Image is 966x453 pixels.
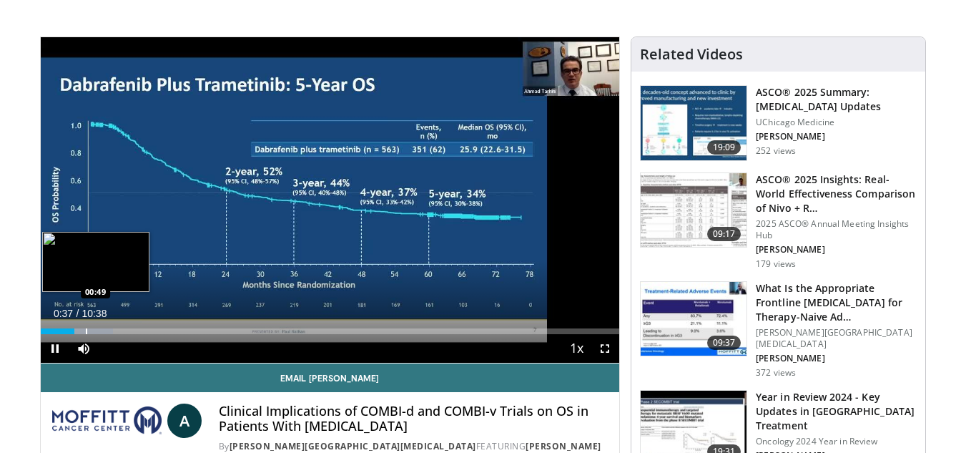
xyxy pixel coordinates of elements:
[756,218,917,241] p: 2025 ASCO® Annual Meeting Insights Hub
[756,367,796,379] p: 372 views
[219,404,608,434] h4: Clinical Implications of COMBI-d and COMBI-v Trials on OS in Patients With [MEDICAL_DATA]
[756,390,917,433] h3: Year in Review 2024 - Key Updates in [GEOGRAPHIC_DATA] Treatment
[591,334,619,363] button: Fullscreen
[756,258,796,270] p: 179 views
[707,336,741,350] span: 09:37
[41,37,620,364] video-js: Video Player
[756,117,917,128] p: UChicago Medicine
[526,440,601,452] a: [PERSON_NAME]
[756,131,917,142] p: [PERSON_NAME]
[42,232,149,292] img: image.jpeg
[640,85,917,161] a: 19:09 ASCO® 2025 Summary: [MEDICAL_DATA] Updates UChicago Medicine [PERSON_NAME] 252 views
[562,334,591,363] button: Playback Rate
[52,404,162,438] img: Moffitt Cancer Center
[756,281,917,324] h3: What Is the Appropriate Frontline [MEDICAL_DATA] for Therapy-Naive Ad…
[641,173,746,248] img: ae2f56e5-51f2-42f8-bc82-196091d75f3c.150x105_q85_crop-smart_upscale.jpg
[756,436,917,447] p: Oncology 2024 Year in Review
[41,334,69,363] button: Pause
[69,334,98,363] button: Mute
[641,86,746,160] img: e3f8699c-655a-40d7-9e09-ddaffb4702c0.150x105_q85_crop-smart_upscale.jpg
[641,282,746,356] img: aa2e6036-43dd-49f6-96eb-df15ef5c5a23.150x105_q85_crop-smart_upscale.jpg
[640,281,917,379] a: 09:37 What Is the Appropriate Frontline [MEDICAL_DATA] for Therapy-Naive Ad… [PERSON_NAME][GEOGRA...
[219,440,608,453] div: By FEATURING
[640,46,743,63] h4: Related Videos
[54,308,73,319] span: 0:37
[707,140,741,155] span: 19:09
[167,404,202,438] a: A
[640,172,917,270] a: 09:17 ASCO® 2025 Insights: Real-World Effectiveness Comparison of Nivo + R… 2025 ASCO® Annual Mee...
[756,145,796,157] p: 252 views
[77,308,79,319] span: /
[230,440,476,452] a: [PERSON_NAME][GEOGRAPHIC_DATA][MEDICAL_DATA]
[707,227,741,241] span: 09:17
[41,364,620,392] a: Email [PERSON_NAME]
[756,172,917,215] h3: ASCO® 2025 Insights: Real-World Effectiveness Comparison of Nivo + R…
[756,85,917,114] h3: ASCO® 2025 Summary: [MEDICAL_DATA] Updates
[82,308,107,319] span: 10:38
[756,327,917,350] p: [PERSON_NAME][GEOGRAPHIC_DATA][MEDICAL_DATA]
[41,328,620,334] div: Progress Bar
[756,353,917,364] p: [PERSON_NAME]
[756,244,917,255] p: [PERSON_NAME]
